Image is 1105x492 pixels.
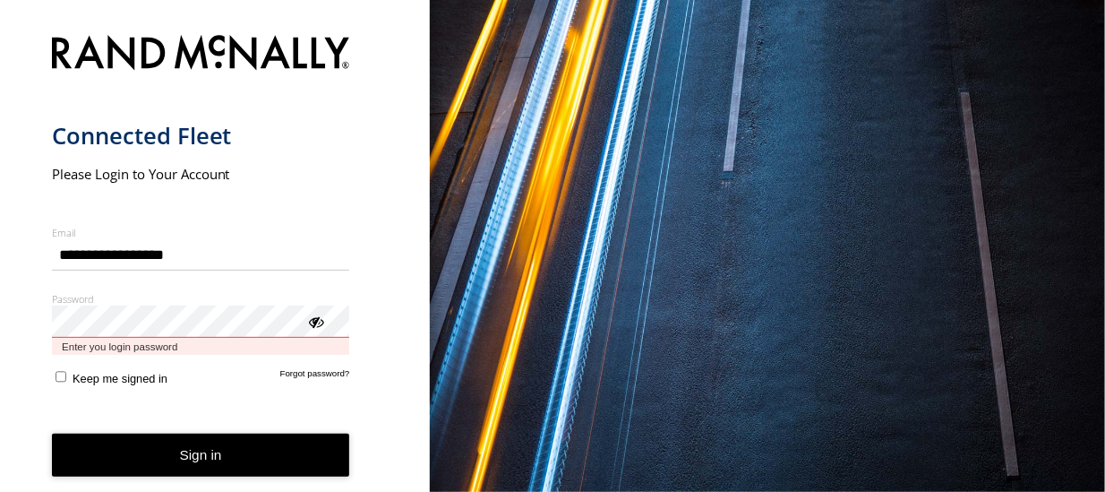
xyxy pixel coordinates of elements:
label: Password [52,292,350,306]
a: Forgot password? [280,368,350,385]
h2: Please Login to Your Account [52,165,350,183]
img: Rand McNally [52,31,350,77]
label: Email [52,226,350,239]
span: Enter you login password [52,338,350,355]
span: Keep me signed in [73,372,167,385]
input: Keep me signed in [56,371,67,383]
div: ViewPassword [306,312,324,330]
button: Sign in [52,434,350,478]
h1: Connected Fleet [52,121,350,151]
